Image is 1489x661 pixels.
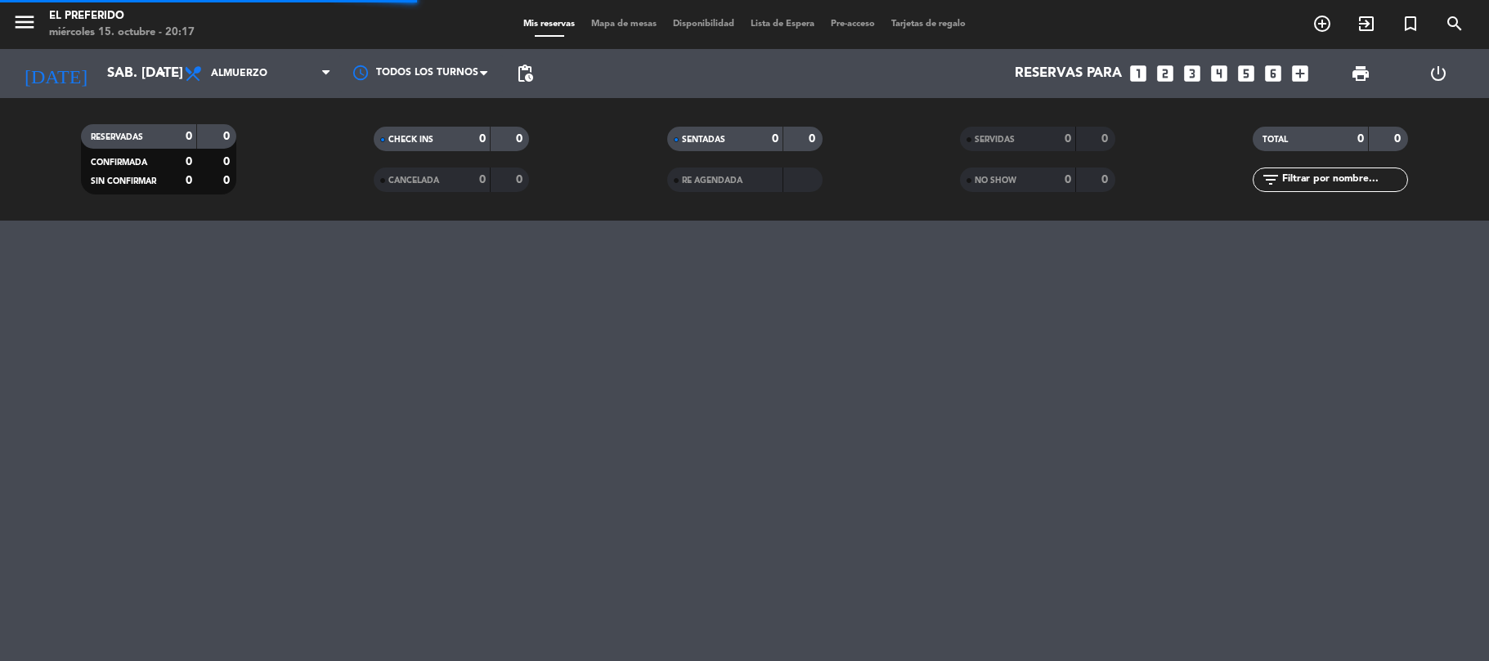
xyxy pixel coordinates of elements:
[388,136,433,144] span: CHECK INS
[1155,63,1176,84] i: looks_two
[515,64,535,83] span: pending_actions
[1236,63,1257,84] i: looks_5
[91,177,156,185] span: SIN CONFIRMAR
[479,133,486,145] strong: 0
[1280,171,1407,189] input: Filtrar por nombre...
[49,25,195,41] div: miércoles 15. octubre - 20:17
[223,175,233,186] strong: 0
[1263,63,1284,84] i: looks_6
[388,176,439,185] span: CANCELADA
[682,176,742,185] span: RE AGENDADA
[1357,14,1376,33] i: exit_to_app
[1209,63,1230,84] i: looks_4
[91,133,143,141] span: RESERVADAS
[1065,133,1071,145] strong: 0
[975,176,1016,185] span: NO SHOW
[49,8,195,25] div: El Preferido
[883,20,974,29] span: Tarjetas de regalo
[809,133,819,145] strong: 0
[1289,63,1311,84] i: add_box
[516,133,526,145] strong: 0
[12,56,99,92] i: [DATE]
[223,131,233,142] strong: 0
[1312,14,1332,33] i: add_circle_outline
[1101,133,1111,145] strong: 0
[1399,49,1477,98] div: LOG OUT
[186,175,192,186] strong: 0
[186,131,192,142] strong: 0
[1263,136,1288,144] span: TOTAL
[223,156,233,167] strong: 0
[1394,133,1404,145] strong: 0
[152,64,172,83] i: arrow_drop_down
[186,156,192,167] strong: 0
[1401,14,1420,33] i: turned_in_not
[772,133,778,145] strong: 0
[1445,14,1464,33] i: search
[583,20,665,29] span: Mapa de mesas
[665,20,742,29] span: Disponibilidad
[742,20,823,29] span: Lista de Espera
[1101,174,1111,185] strong: 0
[823,20,883,29] span: Pre-acceso
[1015,66,1122,82] span: Reservas para
[91,159,147,167] span: CONFIRMADA
[975,136,1015,144] span: SERVIDAS
[1351,64,1370,83] span: print
[1261,170,1280,190] i: filter_list
[516,174,526,185] strong: 0
[12,10,37,34] i: menu
[1182,63,1203,84] i: looks_3
[479,174,486,185] strong: 0
[1357,133,1364,145] strong: 0
[12,10,37,40] button: menu
[1128,63,1149,84] i: looks_one
[211,68,267,79] span: Almuerzo
[1428,64,1448,83] i: power_settings_new
[1065,174,1071,185] strong: 0
[515,20,583,29] span: Mis reservas
[682,136,725,144] span: SENTADAS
